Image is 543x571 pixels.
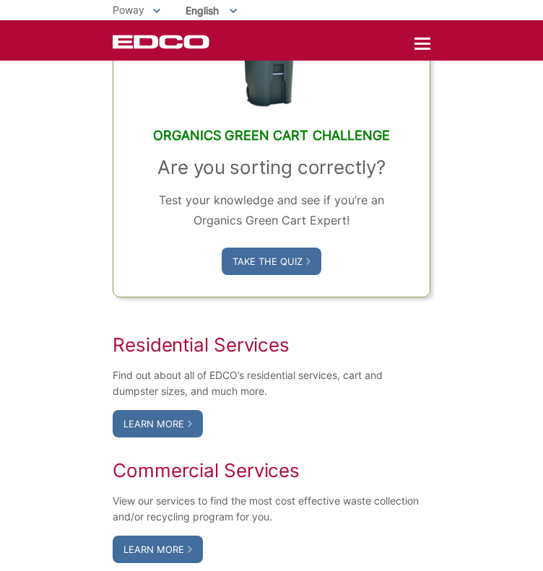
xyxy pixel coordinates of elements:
[113,536,203,563] a: Learn More
[135,128,408,144] h2: Organics Green Cart Challenge
[113,459,430,482] h2: Commercial Services
[135,190,408,230] p: Test your knowledge and see if you’re an Organics Green Cart Expert!
[113,493,430,525] p: View our services to find the most cost effective waste collection and/or recycling program for you.
[113,410,203,437] a: Learn More
[222,248,321,275] a: Take the Quiz
[113,367,430,399] p: Find out about all of EDCO’s residential services, cart and dumpster sizes, and much more.
[113,4,144,16] span: Poway
[113,334,430,357] h2: Residential Services
[135,156,408,179] h3: Are you sorting correctly?
[113,35,209,49] a: EDCD logo. Return to the homepage.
